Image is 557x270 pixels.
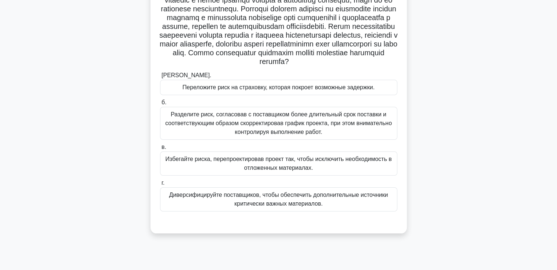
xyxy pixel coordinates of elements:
font: Избегайте риска, перепроектировав проект так, чтобы исключить необходимость в отложенных материалах. [165,156,391,171]
font: в. [161,144,166,150]
font: б. [161,99,167,105]
font: Диверсифицируйте поставщиков, чтобы обеспечить дополнительные источники критически важных материа... [169,192,388,207]
font: [PERSON_NAME]. [161,72,211,78]
font: Переложите риск на страховку, которая покроет возможные задержки. [182,84,374,90]
font: г. [161,180,164,186]
font: Разделите риск, согласовав с поставщиком более длительный срок поставки и соответствующим образом... [165,111,392,135]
